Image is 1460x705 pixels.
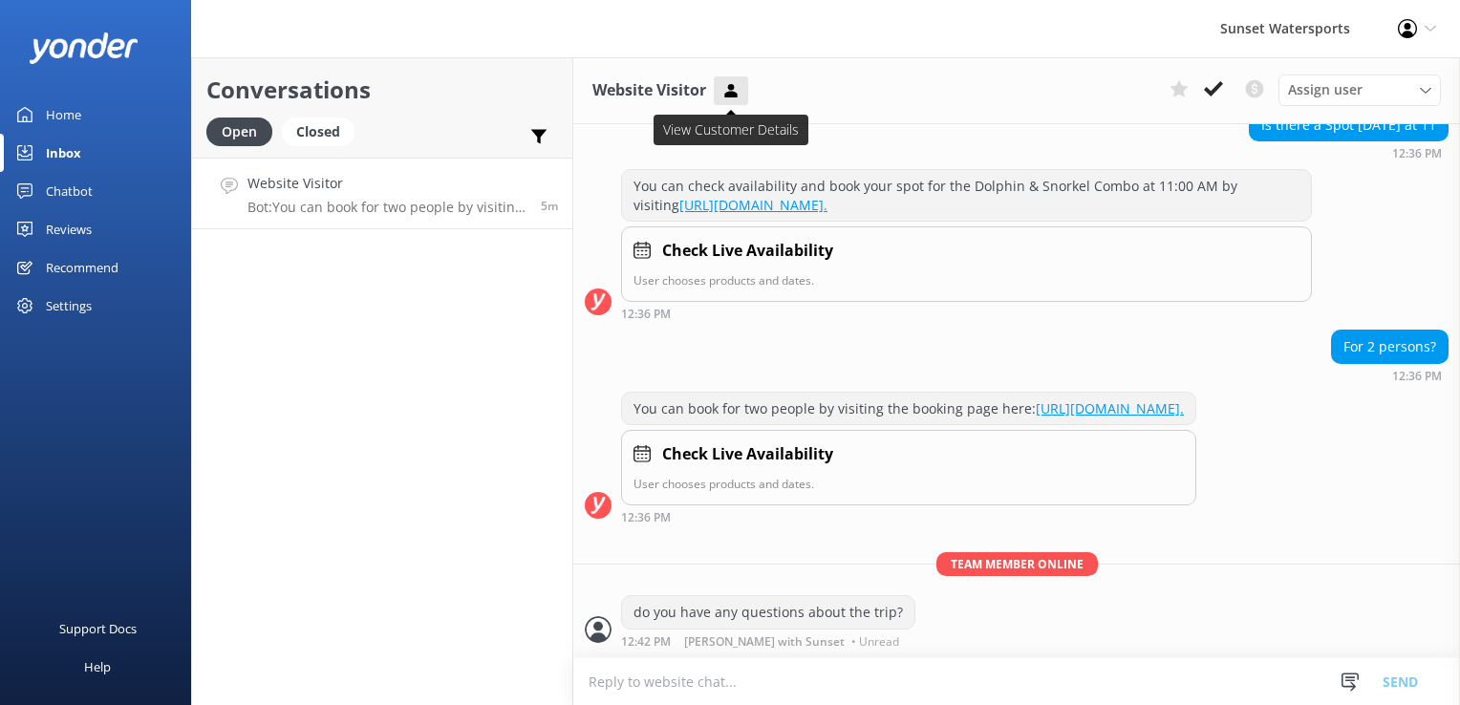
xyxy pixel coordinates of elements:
[622,393,1195,425] div: You can book for two people by visiting the booking page here:
[684,636,845,648] span: [PERSON_NAME] with Sunset
[633,271,1299,289] p: User chooses products and dates.
[622,170,1311,221] div: You can check availability and book your spot for the Dolphin & Snorkel Combo at 11:00 AM by visi...
[206,117,272,146] div: Open
[282,120,364,141] a: Closed
[936,552,1098,576] span: Team member online
[622,596,914,629] div: do you have any questions about the trip?
[541,198,558,214] span: Oct 08 2025 11:36am (UTC -05:00) America/Cancun
[621,309,671,320] strong: 12:36 PM
[592,78,706,103] h3: Website Visitor
[29,32,139,64] img: yonder-white-logo.png
[46,172,93,210] div: Chatbot
[46,248,118,287] div: Recommend
[206,72,558,108] h2: Conversations
[621,636,671,648] strong: 12:42 PM
[1331,369,1449,382] div: Oct 08 2025 11:36am (UTC -05:00) America/Cancun
[1332,331,1448,363] div: For 2 persons?
[1288,79,1363,100] span: Assign user
[247,173,526,194] h4: Website Visitor
[84,648,111,686] div: Help
[46,96,81,134] div: Home
[1249,146,1449,160] div: Oct 08 2025 11:36am (UTC -05:00) America/Cancun
[1036,399,1184,417] a: [URL][DOMAIN_NAME].
[192,158,572,229] a: Website VisitorBot:You can book for two people by visiting the booking page here: [URL][DOMAIN_NA...
[679,196,827,214] a: [URL][DOMAIN_NAME].
[621,512,671,523] strong: 12:36 PM
[621,634,915,648] div: Oct 08 2025 11:42am (UTC -05:00) America/Cancun
[1392,371,1442,382] strong: 12:36 PM
[206,120,282,141] a: Open
[633,475,1184,493] p: User chooses products and dates.
[851,636,899,648] span: • Unread
[46,210,92,248] div: Reviews
[1250,109,1448,141] div: Is there a Spot [DATE] at 11
[662,442,833,467] h4: Check Live Availability
[282,117,354,146] div: Closed
[621,510,1196,523] div: Oct 08 2025 11:36am (UTC -05:00) America/Cancun
[1392,148,1442,160] strong: 12:36 PM
[46,134,81,172] div: Inbox
[1278,75,1441,105] div: Assign User
[662,239,833,264] h4: Check Live Availability
[59,609,137,648] div: Support Docs
[247,199,526,216] p: Bot: You can book for two people by visiting the booking page here: [URL][DOMAIN_NAME].
[46,287,92,325] div: Settings
[621,307,1312,320] div: Oct 08 2025 11:36am (UTC -05:00) America/Cancun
